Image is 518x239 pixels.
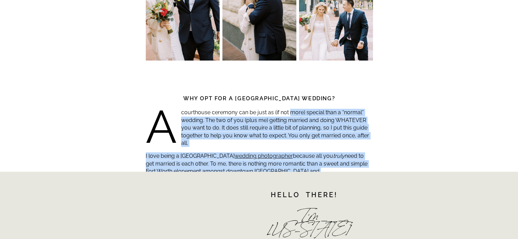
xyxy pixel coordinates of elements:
strong: Why opt for a [GEOGRAPHIC_DATA] wedding? [183,95,335,102]
a: wedding photographer [235,153,293,159]
p: If you’re reading this, you may already know that you’re getting married at ([STREET_ADDRESS][PER... [146,196,373,234]
p: A courthouse ceremony can be just as (if not more) special than a “normal” wedding. The two of yo... [146,109,373,147]
h2: I'm [US_STATE] [268,212,352,225]
em: truly [333,153,345,159]
p: I love being a [GEOGRAPHIC_DATA] because all you need to get married is each other. To me, there ... [146,152,373,190]
h1: Hello there! [271,192,447,200]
